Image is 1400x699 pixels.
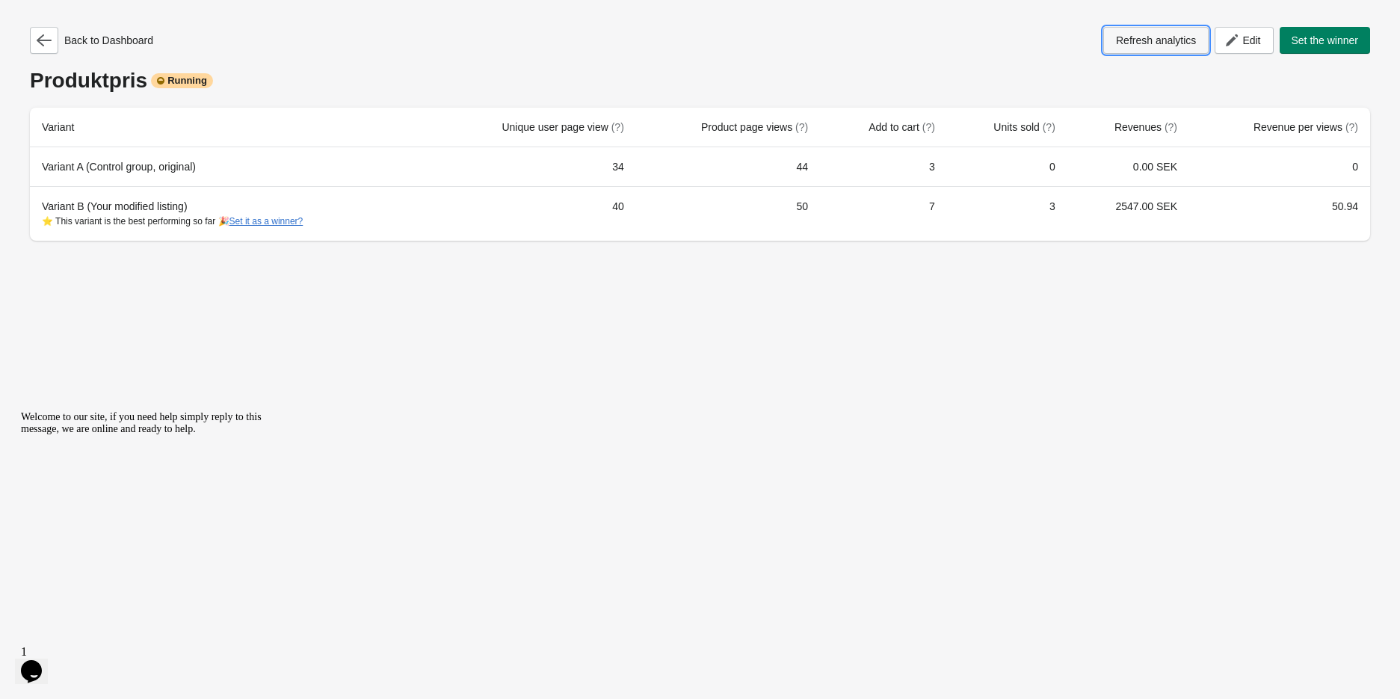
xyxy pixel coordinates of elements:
[6,6,247,29] span: Welcome to our site, if you need help simply reply to this message, we are online and ready to help.
[502,121,623,133] span: Unique user page view
[42,199,419,229] div: Variant B (Your modified listing)
[820,147,947,186] td: 3
[1189,186,1370,241] td: 50.94
[1067,186,1189,241] td: 2547.00 SEK
[1103,27,1209,54] button: Refresh analytics
[1165,121,1177,133] span: (?)
[30,27,153,54] div: Back to Dashboard
[6,6,275,30] div: Welcome to our site, if you need help simply reply to this message, we are online and ready to help.
[15,405,284,632] iframe: chat widget
[636,186,820,241] td: 50
[1242,34,1260,46] span: Edit
[1292,34,1359,46] span: Set the winner
[1116,34,1196,46] span: Refresh analytics
[30,69,1370,93] div: Produktpris
[30,108,431,147] th: Variant
[431,147,636,186] td: 34
[611,121,624,133] span: (?)
[947,186,1067,241] td: 3
[1253,121,1358,133] span: Revenue per views
[820,186,947,241] td: 7
[229,216,303,227] button: Set it as a winner?
[1280,27,1371,54] button: Set the winner
[947,147,1067,186] td: 0
[1345,121,1358,133] span: (?)
[42,159,419,174] div: Variant A (Control group, original)
[922,121,935,133] span: (?)
[151,73,213,88] div: Running
[636,147,820,186] td: 44
[1189,147,1370,186] td: 0
[869,121,935,133] span: Add to cart
[701,121,808,133] span: Product page views
[15,639,63,684] iframe: chat widget
[431,186,636,241] td: 40
[795,121,808,133] span: (?)
[42,214,419,229] div: ⭐ This variant is the best performing so far 🎉
[993,121,1055,133] span: Units sold
[1215,27,1273,54] button: Edit
[1067,147,1189,186] td: 0.00 SEK
[1114,121,1177,133] span: Revenues
[1043,121,1055,133] span: (?)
